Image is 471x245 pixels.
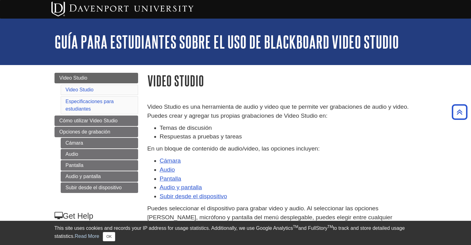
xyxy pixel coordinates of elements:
a: Especificaciones para estudiantes [66,99,114,112]
a: Back to Top [450,108,469,116]
div: This site uses cookies and records your IP address for usage statistics. Additionally, we use Goo... [55,225,417,241]
a: Read More [75,234,99,239]
h1: Video Studio [147,73,417,89]
button: Close [103,232,115,241]
span: Opciones de grabación [59,129,111,134]
a: Pantalla [160,175,181,182]
sup: TM [293,225,298,229]
p: En un bloque de contenido de audio/video, las opciones incluyen: [147,144,417,153]
a: Video Studio [66,87,94,92]
a: Audio y pantalla [61,171,138,182]
a: Cámara [160,157,181,164]
a: Subir desde el dispositivo [61,182,138,193]
a: Audio [160,166,175,173]
sup: TM [328,225,333,229]
a: Cámara [61,138,138,148]
p: Video Studio es una herramienta de audio y video que te permite ver grabaciones de audio y video.... [147,103,417,120]
a: Subir desde el dispositivo [160,193,227,199]
a: Cómo utilizar Video Studio [55,116,138,126]
a: Video Studio [55,73,138,83]
p: Puedes seleccionar el dispositivo para grabar video y audio. Al seleccionar las opciones [PERSON_... [147,204,417,231]
span: Cómo utilizar Video Studio [59,118,118,123]
li: Temas de discusión [160,124,417,133]
span: Video Studio [59,75,87,81]
a: Pantalla [61,160,138,171]
h3: Get Help [55,212,137,221]
li: Respuestas a pruebas y tareas [160,132,417,141]
a: Audio y pantalla [160,184,202,190]
a: Opciones de grabación [55,127,138,137]
img: Davenport University [51,2,194,16]
a: Audio [61,149,138,160]
a: Guía para estudiantes sobre el uso de Blackboard Video Studio [55,32,399,51]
